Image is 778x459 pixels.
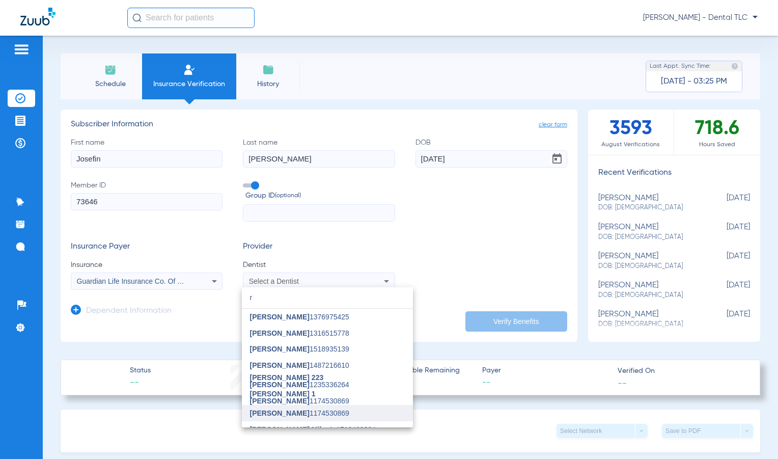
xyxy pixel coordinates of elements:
[250,345,349,353] span: 1518935139
[250,329,310,337] span: [PERSON_NAME]
[250,345,310,353] span: [PERSON_NAME]
[250,361,310,369] span: [PERSON_NAME]
[250,426,376,433] span: 1710409834
[250,330,349,337] span: 1316515778
[250,373,324,389] span: [PERSON_NAME] 223 [PERSON_NAME]
[250,409,310,417] span: [PERSON_NAME]
[727,410,778,459] iframe: Chat Widget
[250,374,405,388] span: 1235336264
[250,313,349,320] span: 1376975425
[242,287,413,308] input: dropdown search
[250,362,349,369] span: 1487216610
[250,425,337,434] span: [PERSON_NAME] Miler Iv
[250,410,349,417] span: 1174530869
[250,390,405,404] span: 1174530869
[250,390,316,405] span: [PERSON_NAME] 1 [PERSON_NAME]
[250,313,310,321] span: [PERSON_NAME]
